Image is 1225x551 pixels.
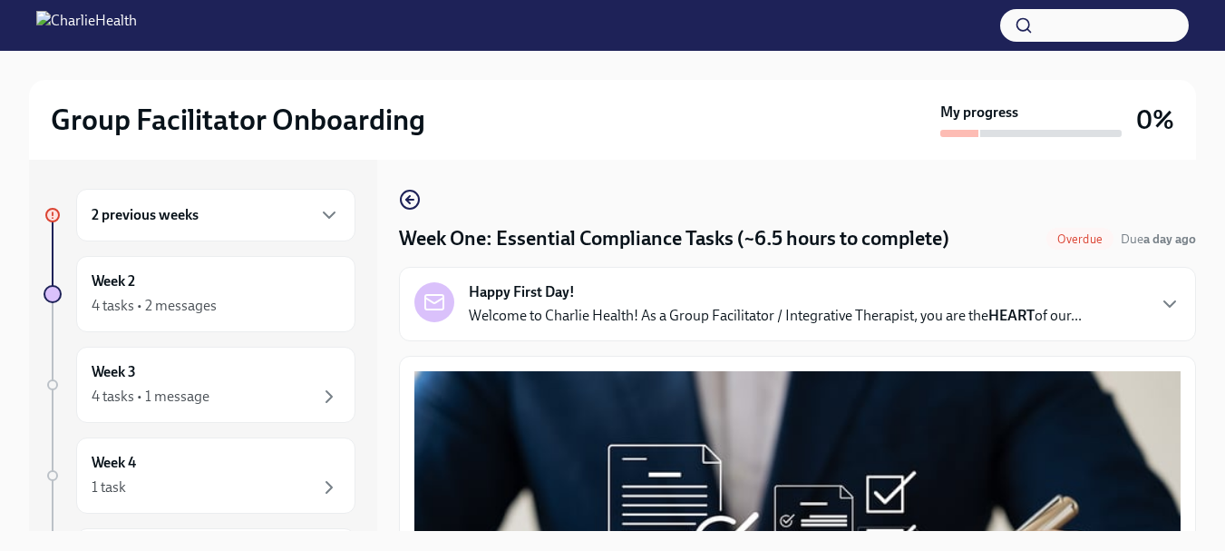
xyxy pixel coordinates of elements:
h3: 0% [1136,103,1174,136]
p: Welcome to Charlie Health! As a Group Facilitator / Integrative Therapist, you are the of our... [469,306,1082,326]
span: Overdue [1046,232,1113,246]
span: September 29th, 2025 09:00 [1121,231,1196,248]
strong: Happy First Day! [469,282,575,302]
strong: My progress [940,103,1018,123]
h6: Week 2 [92,271,135,291]
h6: Week 4 [92,453,136,473]
a: Week 41 task [44,438,355,514]
a: Week 34 tasks • 1 message [44,347,355,423]
div: 4 tasks • 2 messages [92,296,217,316]
span: Due [1121,231,1196,247]
h6: 2 previous weeks [92,205,199,225]
a: Week 24 tasks • 2 messages [44,256,355,332]
img: CharlieHealth [36,11,137,40]
h4: Week One: Essential Compliance Tasks (~6.5 hours to complete) [399,225,949,252]
strong: HEART [988,307,1035,324]
div: 2 previous weeks [76,189,355,241]
h6: Week 3 [92,362,136,382]
div: 1 task [92,477,126,497]
div: 4 tasks • 1 message [92,387,209,407]
h2: Group Facilitator Onboarding [51,102,425,138]
strong: a day ago [1143,231,1196,247]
